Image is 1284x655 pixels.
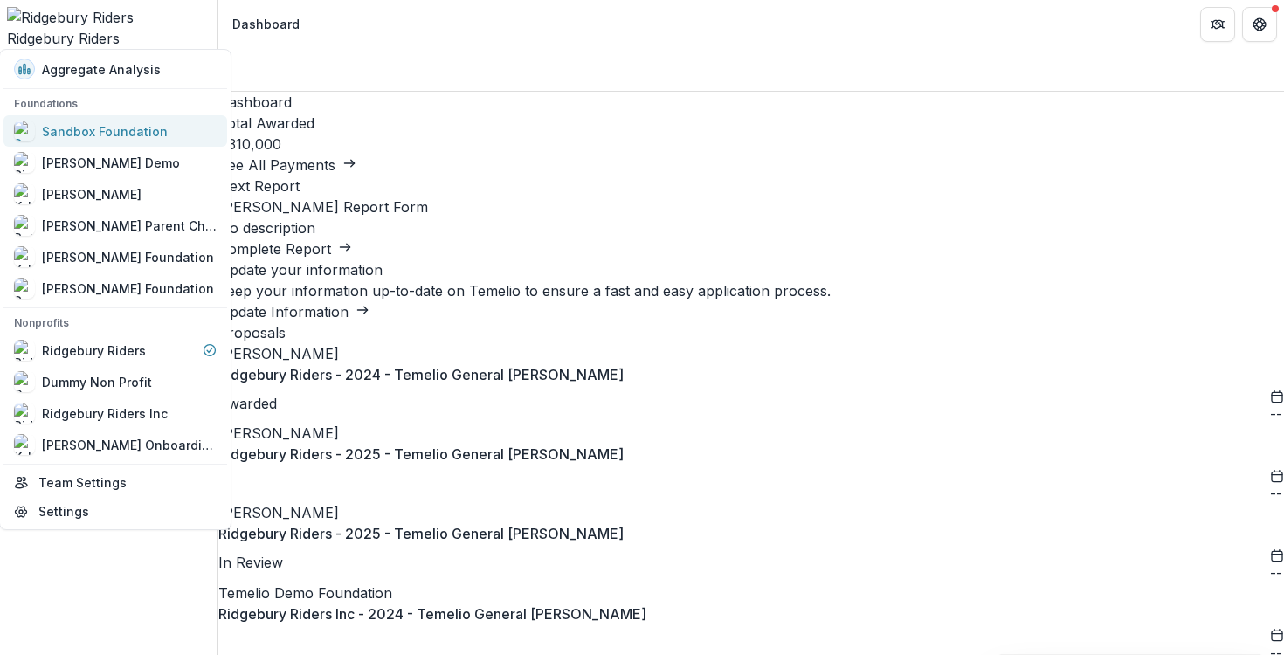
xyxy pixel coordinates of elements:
[14,121,35,141] img: Sandbox Foundation
[42,373,152,391] div: Dummy Non Profit
[218,92,1284,113] h1: Dashboard
[14,434,35,455] img: Kyle Onboarding Grantee
[42,341,146,360] div: Ridgebury Riders
[14,403,35,424] img: Ridgebury Riders Inc
[1270,406,1284,423] span: --
[42,122,168,141] div: Sandbox Foundation
[14,96,217,112] p: Foundations
[218,303,369,321] a: Update Information
[42,436,217,454] div: [PERSON_NAME] Onboarding Grantee
[1242,7,1277,42] button: Get Help
[14,315,217,331] p: Nonprofits
[14,278,35,299] img: Sue Bassett Foundation
[14,371,35,392] img: Dummy Non Profit
[218,176,1284,196] h2: Next Report
[218,155,356,176] button: See All Payments
[42,248,214,266] div: [PERSON_NAME] Foundation
[42,217,217,235] div: [PERSON_NAME] Parent Child Linking
[14,340,35,361] img: Ridgebury Riders
[218,240,352,258] a: Complete Report
[14,152,35,173] img: Simmi Demo
[225,11,307,37] nav: breadcrumb
[42,404,168,423] div: Ridgebury Riders Inc
[218,113,1284,134] h2: Total Awarded
[14,183,35,204] img: Kyle Demo
[218,343,1284,364] p: [PERSON_NAME]
[42,154,180,172] div: [PERSON_NAME] Demo
[218,134,1284,155] h3: $310,000
[7,7,211,28] img: Ridgebury Riders
[218,196,1284,217] h3: [PERSON_NAME] Report Form
[1200,7,1235,42] button: Partners
[1270,486,1284,502] span: --
[218,555,283,571] span: In Review
[14,246,35,267] img: Kyle Ford Foundation
[218,605,646,623] a: Ridgebury Riders Inc - 2024 - Temelio General [PERSON_NAME]
[232,15,300,33] div: Dashboard
[218,396,277,412] span: Awarded
[218,259,1284,280] h2: Update your information
[42,185,142,203] div: [PERSON_NAME]
[218,366,624,383] a: Ridgebury Riders - 2024 - Temelio General [PERSON_NAME]
[42,279,214,298] div: [PERSON_NAME] Foundation
[218,423,1284,444] p: [PERSON_NAME]
[218,583,1284,603] p: Temelio Demo Foundation
[218,502,1284,523] p: [PERSON_NAME]
[42,60,161,79] div: Aggregate Analysis
[14,215,35,236] img: Ruthwick Parent Child Linking
[218,322,1284,343] h2: Proposals
[7,28,211,49] div: Ridgebury Riders
[218,217,1284,238] p: No description
[218,280,1284,301] h3: Keep your information up-to-date on Temelio to ensure a fast and easy application process.
[1270,565,1284,582] span: --
[218,445,624,463] a: Ridgebury Riders - 2025 - Temelio General [PERSON_NAME]
[218,525,624,542] a: Ridgebury Riders - 2025 - Temelio General [PERSON_NAME]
